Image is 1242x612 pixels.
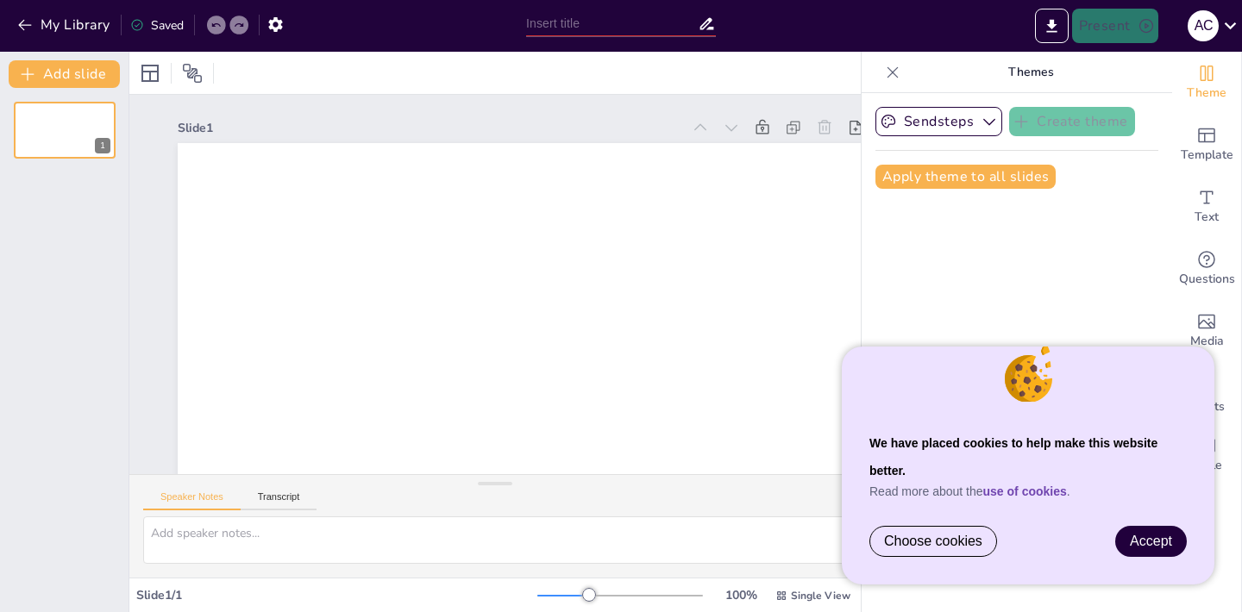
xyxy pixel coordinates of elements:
div: Get real-time input from your audience [1172,238,1241,300]
div: Saved [130,17,184,34]
div: Add ready made slides [1172,114,1241,176]
button: Add slide [9,60,120,88]
a: Choose cookies [870,527,996,556]
span: Text [1195,208,1219,227]
button: Apply theme to all slides [875,165,1056,189]
a: Accept [1116,527,1186,556]
div: 1 [95,138,110,153]
div: Slide 1 / 1 [136,587,537,603]
div: 100 % [720,587,762,603]
div: A C [1188,10,1219,41]
span: Media [1190,332,1224,351]
div: Slide 1 [178,120,681,136]
button: Sendsteps [875,107,1002,136]
span: Questions [1179,270,1235,289]
input: Insert title [526,11,698,36]
button: A C [1188,9,1219,43]
span: Accept [1130,534,1172,548]
div: Add images, graphics, shapes or video [1172,300,1241,362]
button: Transcript [241,491,317,510]
button: Speaker Notes [143,491,241,510]
div: 1 [14,102,116,159]
p: Read more about the . [869,484,1187,498]
span: Choose cookies [884,534,982,549]
div: Layout [136,59,164,87]
button: Create theme [1009,107,1135,136]
span: Template [1181,146,1233,165]
p: Themes [906,52,1155,93]
div: Add text boxes [1172,176,1241,238]
button: Present [1072,9,1158,43]
button: My Library [13,11,117,39]
span: Theme [1187,84,1226,103]
div: Change the overall theme [1172,52,1241,114]
a: use of cookies [983,484,1067,498]
span: Single View [791,589,850,603]
strong: We have placed cookies to help make this website better. [869,436,1157,478]
span: Position [182,63,203,84]
button: Export to PowerPoint [1035,9,1069,43]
